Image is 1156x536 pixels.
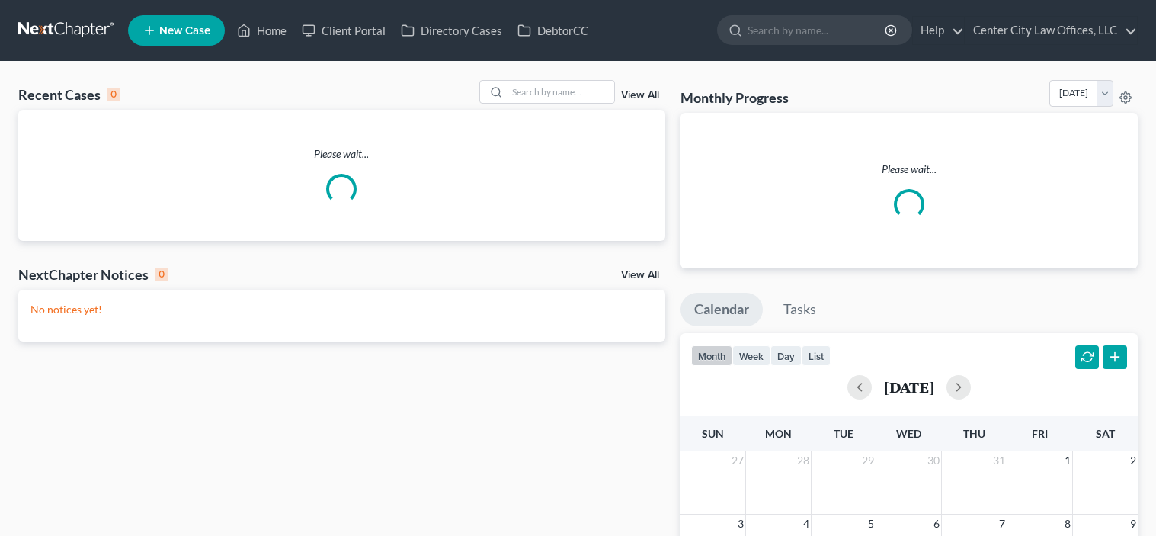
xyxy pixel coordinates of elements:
[18,146,665,162] p: Please wait...
[932,515,941,533] span: 6
[680,88,789,107] h3: Monthly Progress
[1129,451,1138,470] span: 2
[702,427,724,440] span: Sun
[1129,515,1138,533] span: 9
[159,25,210,37] span: New Case
[18,265,168,284] div: NextChapter Notices
[693,162,1126,177] p: Please wait...
[796,451,811,470] span: 28
[860,451,876,470] span: 29
[1096,427,1115,440] span: Sat
[770,345,802,366] button: day
[736,515,745,533] span: 3
[691,345,732,366] button: month
[1063,515,1072,533] span: 8
[621,90,659,101] a: View All
[834,427,853,440] span: Tue
[963,427,985,440] span: Thu
[294,17,393,44] a: Client Portal
[765,427,792,440] span: Mon
[896,427,921,440] span: Wed
[748,16,887,44] input: Search by name...
[393,17,510,44] a: Directory Cases
[965,17,1137,44] a: Center City Law Offices, LLC
[107,88,120,101] div: 0
[802,345,831,366] button: list
[770,293,830,326] a: Tasks
[802,515,811,533] span: 4
[732,345,770,366] button: week
[621,270,659,281] a: View All
[508,81,614,103] input: Search by name...
[884,379,934,395] h2: [DATE]
[1063,451,1072,470] span: 1
[30,302,653,317] p: No notices yet!
[730,451,745,470] span: 27
[155,268,168,281] div: 0
[926,451,941,470] span: 30
[229,17,294,44] a: Home
[913,17,964,44] a: Help
[1032,427,1048,440] span: Fri
[510,17,596,44] a: DebtorCC
[18,85,120,104] div: Recent Cases
[997,515,1007,533] span: 7
[680,293,763,326] a: Calendar
[991,451,1007,470] span: 31
[866,515,876,533] span: 5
